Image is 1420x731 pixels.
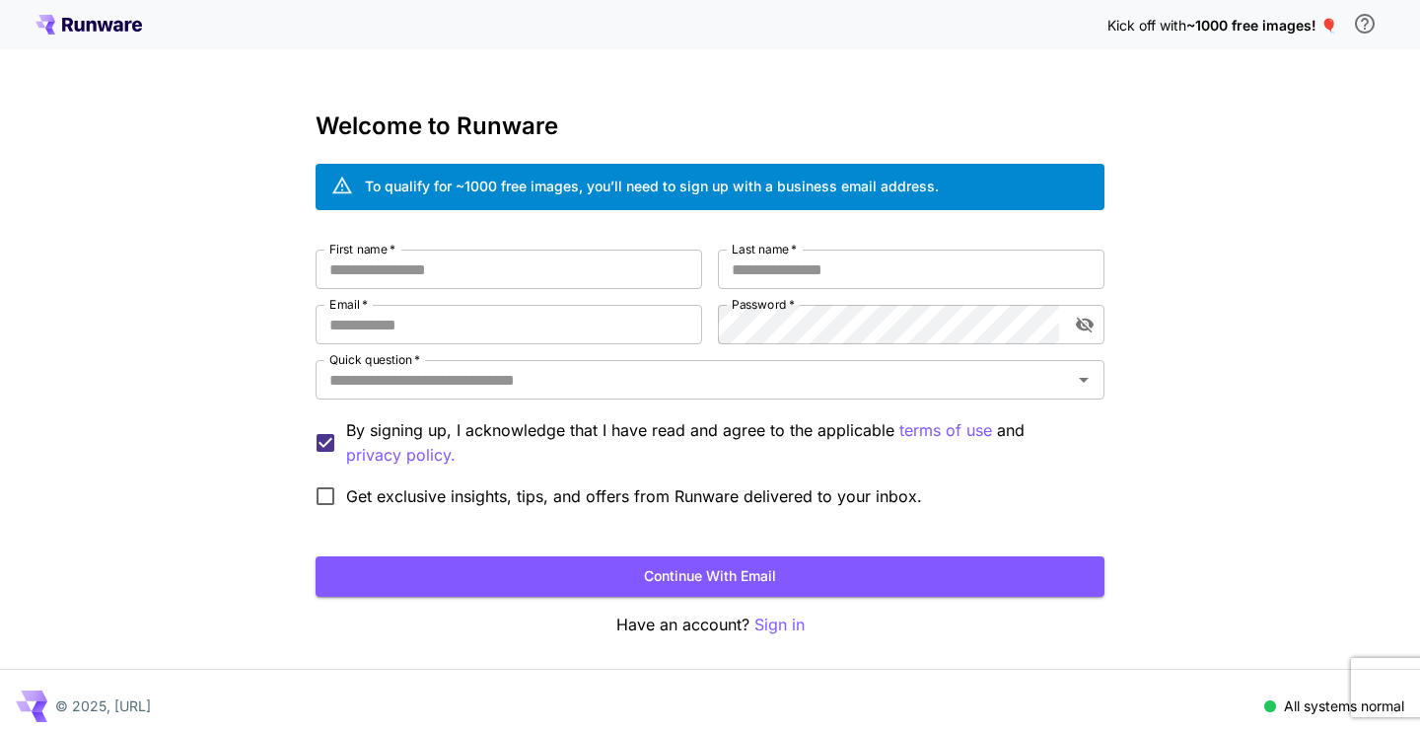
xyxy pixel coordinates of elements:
label: First name [329,241,395,257]
p: All systems normal [1284,695,1404,716]
label: Password [732,296,795,313]
p: Have an account? [316,613,1104,637]
button: Sign in [754,613,805,637]
button: In order to qualify for free credit, you need to sign up with a business email address and click ... [1345,4,1384,43]
span: ~1000 free images! 🎈 [1186,17,1337,34]
p: terms of use [899,418,992,443]
span: Kick off with [1107,17,1186,34]
button: By signing up, I acknowledge that I have read and agree to the applicable and privacy policy. [899,418,992,443]
div: To qualify for ~1000 free images, you’ll need to sign up with a business email address. [365,176,939,196]
p: privacy policy. [346,443,456,468]
button: By signing up, I acknowledge that I have read and agree to the applicable terms of use and [346,443,456,468]
label: Email [329,296,368,313]
button: toggle password visibility [1067,307,1102,342]
p: © 2025, [URL] [55,695,151,716]
button: Continue with email [316,556,1104,597]
span: Get exclusive insights, tips, and offers from Runware delivered to your inbox. [346,484,922,508]
button: Open [1070,366,1098,394]
label: Last name [732,241,797,257]
label: Quick question [329,351,420,368]
p: By signing up, I acknowledge that I have read and agree to the applicable and [346,418,1089,468]
h3: Welcome to Runware [316,112,1104,140]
